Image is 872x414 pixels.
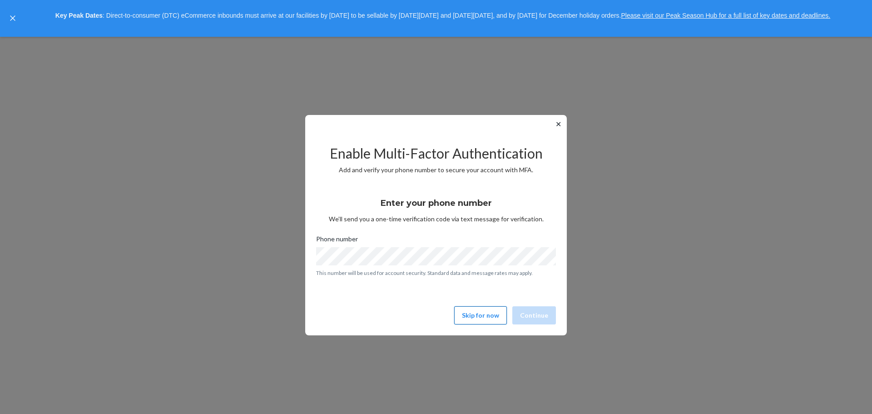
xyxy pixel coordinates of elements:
[454,306,507,324] button: Skip for now
[316,146,556,161] h2: Enable Multi-Factor Authentication
[316,234,358,247] span: Phone number
[381,197,492,209] h3: Enter your phone number
[55,12,103,19] strong: Key Peak Dates
[554,119,563,130] button: ✕
[316,165,556,175] p: Add and verify your phone number to secure your account with MFA.
[8,14,17,23] button: close,
[316,190,556,224] div: We’ll send you a one-time verification code via text message for verification.
[512,306,556,324] button: Continue
[316,269,556,277] p: This number will be used for account security. Standard data and message rates may apply.
[22,8,864,24] p: : Direct-to-consumer (DTC) eCommerce inbounds must arrive at our facilities by [DATE] to be sella...
[621,12,830,19] a: Please visit our Peak Season Hub for a full list of key dates and deadlines.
